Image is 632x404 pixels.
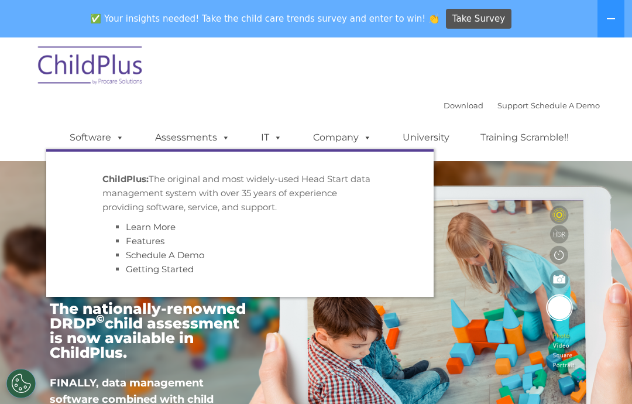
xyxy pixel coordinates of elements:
[301,126,383,149] a: Company
[435,278,632,404] iframe: Chat Widget
[469,126,581,149] a: Training Scramble!!
[577,360,584,395] div: Drag
[391,126,461,149] a: University
[531,101,600,110] a: Schedule A Demo
[126,221,176,232] a: Learn More
[96,312,105,326] sup: ©
[444,101,600,110] font: |
[444,101,483,110] a: Download
[102,172,377,214] p: The original and most widely-used Head Start data management system with over 35 years of experie...
[249,126,294,149] a: IT
[86,8,444,30] span: ✅ Your insights needed! Take the child care trends survey and enter to win! 👏
[58,126,136,149] a: Software
[126,249,204,261] a: Schedule A Demo
[50,300,246,361] span: The nationally-renowned DRDP child assessment is now available in ChildPlus.
[6,369,36,398] button: Cookies Settings
[126,263,194,275] a: Getting Started
[446,9,512,29] a: Take Survey
[32,38,149,97] img: ChildPlus by Procare Solutions
[452,9,505,29] span: Take Survey
[143,126,242,149] a: Assessments
[102,173,149,184] strong: ChildPlus:
[126,235,164,246] a: Features
[497,101,528,110] a: Support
